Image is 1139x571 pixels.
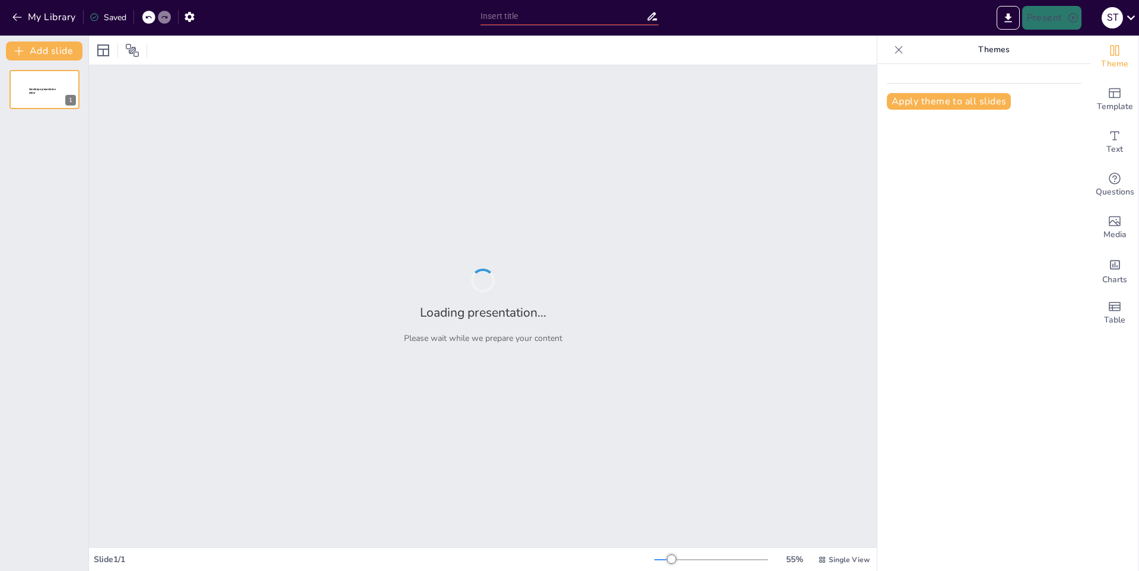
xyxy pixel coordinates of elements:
[1091,206,1138,249] div: Add images, graphics, shapes or video
[9,70,79,109] div: 1
[404,333,562,344] p: Please wait while we prepare your content
[1096,186,1134,199] span: Questions
[1091,78,1138,121] div: Add ready made slides
[1102,273,1127,286] span: Charts
[94,554,654,565] div: Slide 1 / 1
[1091,164,1138,206] div: Get real-time input from your audience
[1091,121,1138,164] div: Add text boxes
[1091,36,1138,78] div: Change the overall theme
[29,88,56,94] span: Sendsteps presentation editor
[1104,314,1125,327] span: Table
[1102,6,1123,30] button: S T
[1091,292,1138,334] div: Add a table
[887,93,1011,110] button: Apply theme to all slides
[6,42,82,60] button: Add slide
[1022,6,1081,30] button: Present
[1102,7,1123,28] div: S T
[1106,143,1123,156] span: Text
[9,8,81,27] button: My Library
[829,555,870,564] span: Single View
[780,554,809,565] div: 55 %
[420,304,546,321] h2: Loading presentation...
[125,43,139,58] span: Position
[1091,249,1138,292] div: Add charts and graphs
[1103,228,1127,241] span: Media
[94,41,113,60] div: Layout
[90,12,126,23] div: Saved
[1097,100,1133,113] span: Template
[997,6,1020,30] button: Export to PowerPoint
[1101,58,1128,71] span: Theme
[908,36,1079,64] p: Themes
[65,95,76,106] div: 1
[481,8,646,25] input: Insert title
